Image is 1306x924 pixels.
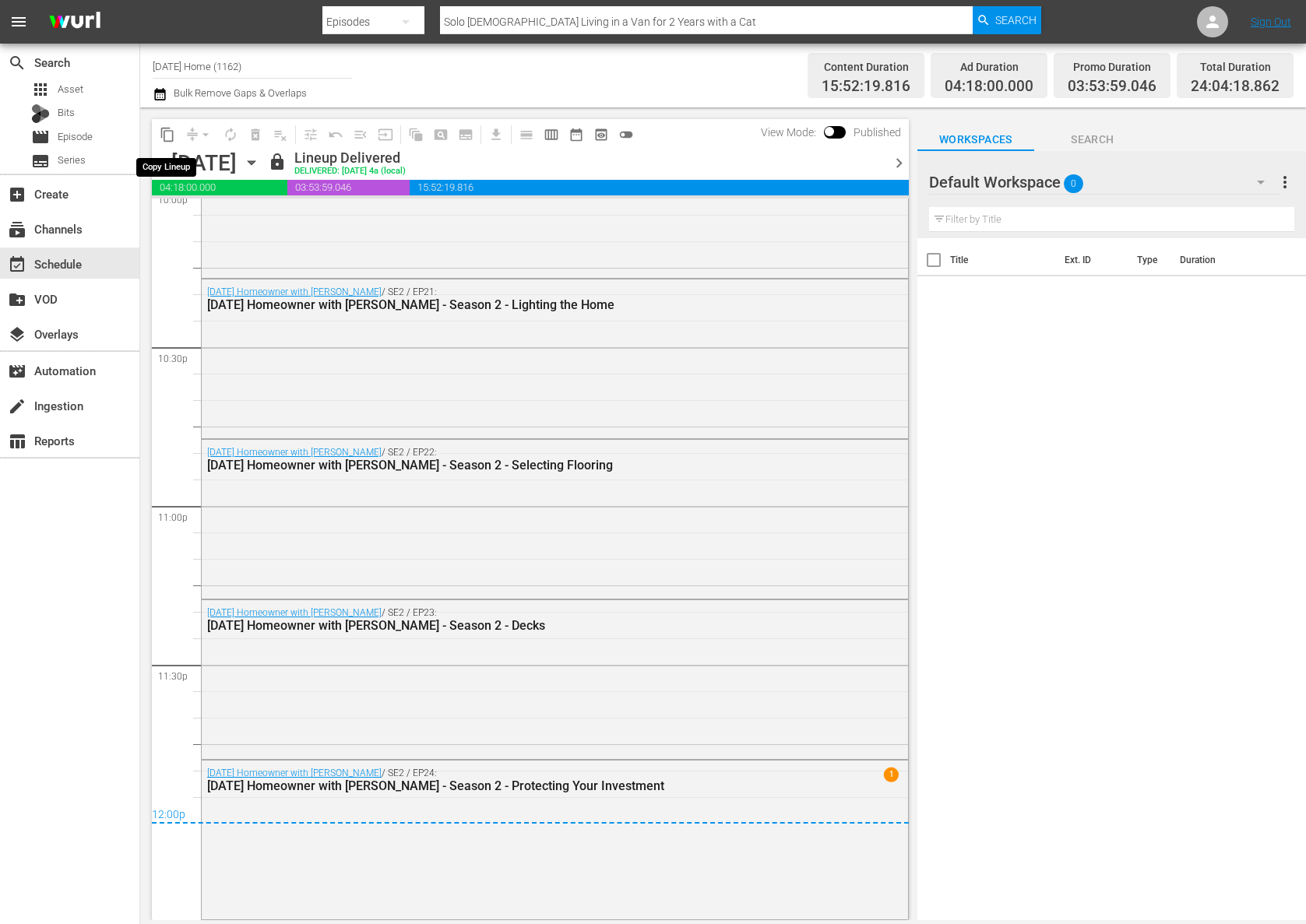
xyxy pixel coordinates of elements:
span: Bulk Remove Gaps & Overlaps [171,87,307,99]
span: 15:52:19.816 [822,78,910,96]
div: Default Workspace [929,160,1280,204]
span: Bits [58,105,75,121]
span: Search [995,6,1037,34]
span: Schedule [8,255,26,274]
span: Channels [8,220,26,239]
span: toggle_off [618,127,634,142]
div: [DATE] Homeowner with [PERSON_NAME] - Season 2 - Protecting Your Investment [207,778,819,793]
span: Download as CSV [478,119,509,149]
span: 04:18:00.000 [945,78,1033,96]
span: lock [268,153,287,171]
div: / SE2 / EP23: [207,607,819,633]
span: date_range_outlined [569,127,584,142]
div: / SE2 / EP24: [207,768,819,793]
span: more_vert [1276,173,1294,191]
a: [DATE] Homeowner with [PERSON_NAME] [207,286,382,297]
div: Promo Duration [1068,56,1156,78]
span: VOD [8,290,26,309]
span: Create [8,185,26,204]
span: Automation [8,362,26,381]
div: [DATE] Homeowner with [PERSON_NAME] - Season 2 - Selecting Flooring [207,458,819,473]
span: View Backup [589,122,614,147]
span: Episode [31,128,50,146]
div: 12:00p [152,808,909,824]
div: [DATE] [171,150,237,176]
a: [DATE] Homeowner with [PERSON_NAME] [207,447,382,458]
span: Asset [31,80,50,99]
span: Week Calendar View [539,122,564,147]
span: menu [9,12,28,31]
span: Episode [58,129,93,145]
span: 0 [1064,167,1083,200]
img: ans4CAIJ8jUAAAAAAAAAAAAAAAAAAAAAAAAgQb4GAAAAAAAAAAAAAAAAAAAAAAAAJMjXAAAAAAAAAAAAAAAAAAAAAAAAgAT5G... [37,4,112,40]
span: 24 hours Lineup View is OFF [614,122,639,147]
button: more_vert [1276,163,1294,201]
span: calendar_view_week_outlined [544,127,559,142]
th: Duration [1170,238,1264,282]
span: Workspaces [917,130,1034,149]
span: 1 [884,768,899,782]
span: Toggle to switch from Published to Draft view. [824,126,835,137]
span: View Mode: [753,126,824,139]
span: Search [1034,130,1151,149]
div: / SE2 / EP22: [207,447,819,473]
span: preview_outlined [593,127,609,142]
span: 15:52:19.816 [410,180,909,195]
span: 24:04:18.862 [1191,78,1280,96]
div: Content Duration [822,56,910,78]
span: table_chart [8,432,26,451]
div: DELIVERED: [DATE] 4a (local) [294,167,406,177]
span: Ingestion [8,397,26,416]
span: chevron_left [152,153,171,173]
span: 03:53:59.046 [1068,78,1156,96]
span: Month Calendar View [564,122,589,147]
span: Search [8,54,26,72]
span: chevron_right [889,153,909,173]
span: Refresh All Search Blocks [398,119,428,149]
span: Series [58,153,86,168]
div: Ad Duration [945,56,1033,78]
div: Total Duration [1191,56,1280,78]
div: [DATE] Homeowner with [PERSON_NAME] - Season 2 - Decks [207,618,819,633]
a: [DATE] Homeowner with [PERSON_NAME] [207,768,382,778]
span: 03:53:59.046 [287,180,410,195]
span: layers [8,325,26,344]
span: Remove Gaps & Overlaps [180,122,218,147]
span: Series [31,152,50,170]
div: / SE2 / EP21: [207,286,819,312]
span: content_copy [160,127,175,142]
div: Bits [31,104,50,123]
a: [DATE] Homeowner with [PERSON_NAME] [207,607,382,618]
a: Sign Out [1251,16,1291,28]
div: [DATE] Homeowner with [PERSON_NAME] - Season 2 - Lighting the Home [207,297,819,312]
th: Ext. ID [1055,238,1128,282]
span: Asset [58,82,83,97]
th: Title [950,238,1055,282]
div: Lineup Delivered [294,149,406,167]
th: Type [1128,238,1170,282]
span: Published [846,126,909,139]
span: Clear Lineup [268,122,293,147]
span: 04:18:00.000 [152,180,287,195]
button: Search [973,6,1041,34]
